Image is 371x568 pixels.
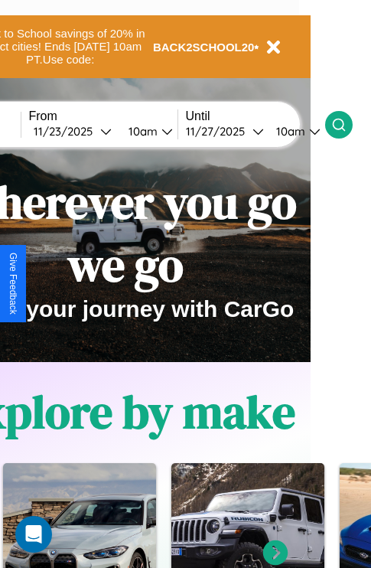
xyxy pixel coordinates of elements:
b: BACK2SCHOOL20 [153,41,255,54]
div: Give Feedback [8,253,18,315]
div: 11 / 23 / 2025 [34,124,100,139]
button: 10am [264,123,325,139]
div: 10am [121,124,161,139]
button: 10am [116,123,177,139]
div: Open Intercom Messenger [15,516,52,553]
label: From [29,109,177,123]
div: 11 / 27 / 2025 [186,124,252,139]
label: Until [186,109,325,123]
button: 11/23/2025 [29,123,116,139]
div: 10am [268,124,309,139]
